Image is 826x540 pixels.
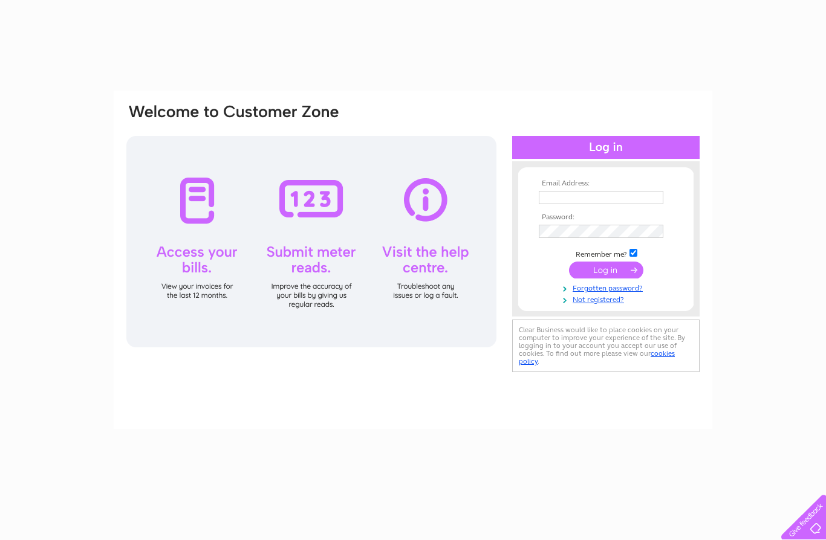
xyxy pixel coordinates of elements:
[519,349,675,365] a: cookies policy
[512,320,700,372] div: Clear Business would like to place cookies on your computer to improve your experience of the sit...
[539,281,676,293] a: Forgotten password?
[569,262,643,278] input: Submit
[536,213,676,222] th: Password:
[536,247,676,259] td: Remember me?
[536,179,676,188] th: Email Address:
[539,293,676,304] a: Not registered?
